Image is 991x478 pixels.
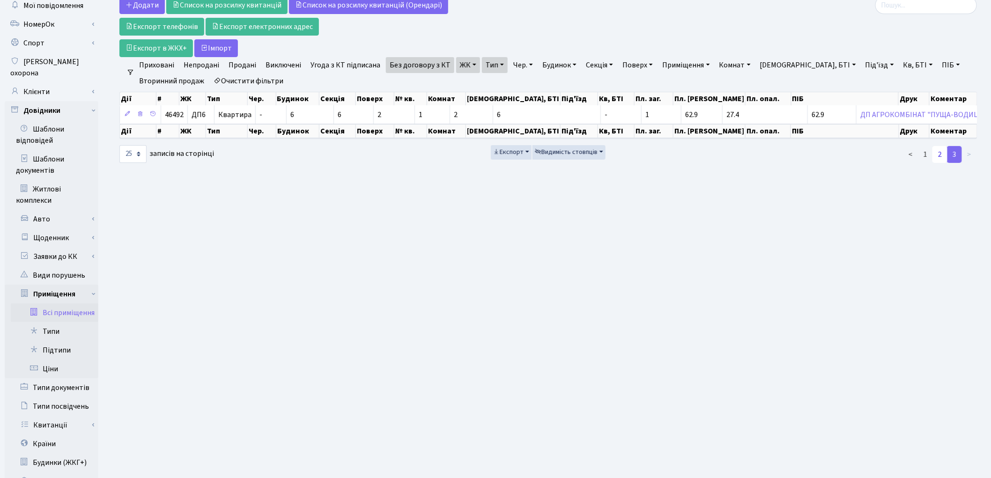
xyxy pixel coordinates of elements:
a: Кв, БТІ [900,57,937,73]
a: [PERSON_NAME] охорона [5,52,98,82]
th: Будинок [276,92,320,105]
a: 3 [947,146,962,163]
a: Шаблони документів [5,150,98,180]
a: Продані [225,57,260,73]
a: Авто [11,210,98,228]
span: 62.9 [685,110,698,120]
th: Чер. [248,92,276,105]
button: Iмпорт [194,39,238,57]
span: 46492 [165,110,184,120]
a: Будинки (ЖКГ+) [5,453,98,472]
th: Дії [120,124,156,138]
span: Експорт [493,147,524,157]
a: Непродані [180,57,223,73]
a: Експорт телефонів [119,18,204,36]
th: ПІБ [791,92,899,105]
th: Секція [319,92,356,105]
a: Комнат [716,57,754,73]
a: ПІБ [939,57,964,73]
a: Тип [482,57,508,73]
th: [DEMOGRAPHIC_DATA], БТІ [466,92,561,105]
th: ПІБ [791,124,899,138]
th: Пл. [PERSON_NAME] [673,92,746,105]
a: 1 [918,146,933,163]
a: Клієнти [5,82,98,101]
a: Поверх [619,57,657,73]
th: Кв, БТІ [598,92,635,105]
a: Щоденник [11,228,98,247]
span: 6 [338,110,341,120]
a: НомерОк [5,15,98,34]
a: Експорт в ЖКХ+ [119,39,193,57]
th: Кв, БТІ [598,124,635,138]
th: Коментар [930,124,977,138]
th: Коментар [930,92,977,105]
a: ДП АГРОКОМБІНАТ "ПУЩА-ВОДИЦЯ" [860,110,987,120]
th: # [156,124,179,138]
a: Шаблони відповідей [5,120,98,150]
th: Секція [319,124,356,138]
a: Вторинний продаж [135,73,208,89]
a: Під'їзд [862,57,898,73]
span: 6 [497,110,501,120]
a: Житлові комплекси [5,180,98,210]
span: 62.9 [812,110,824,120]
th: Поверх [356,124,394,138]
a: Країни [5,434,98,453]
a: Типи [11,322,98,341]
th: Чер. [248,124,276,138]
a: Секція [582,57,617,73]
a: Всі приміщення [11,303,98,322]
a: 2 [932,146,947,163]
span: 1 [645,110,649,120]
a: < [903,146,918,163]
th: Дії [120,92,156,105]
a: Приховані [135,57,178,73]
th: # [156,92,179,105]
span: 27.4 [726,110,739,120]
span: - [605,110,607,120]
th: Комнат [427,92,466,105]
a: Без договору з КТ [386,57,454,73]
a: Приміщення [658,57,713,73]
span: 2 [454,110,458,120]
span: Мої повідомлення [23,0,83,11]
span: Квартира [218,111,251,118]
a: Виключені [262,57,305,73]
button: Експорт [491,145,532,160]
th: Під'їзд [561,124,598,138]
a: [DEMOGRAPHIC_DATA], БТІ [756,57,860,73]
th: ЖК [179,124,206,138]
label: записів на сторінці [119,145,214,163]
a: Приміщення [11,285,98,303]
th: Пл. опал. [746,124,791,138]
span: 1 [419,110,422,120]
th: Друк [899,124,930,138]
th: Друк [899,92,930,105]
th: № кв. [394,124,427,138]
th: Під'їзд [561,92,598,105]
a: Експорт електронних адрес [206,18,319,36]
span: ДП6 [192,111,210,118]
th: № кв. [394,92,427,105]
a: Заявки до КК [11,247,98,266]
span: 2 [377,110,381,120]
span: Видимість стовпців [535,147,598,157]
a: Чер. [510,57,537,73]
th: Пл. заг. [635,92,673,105]
a: Будинок [539,57,580,73]
button: Видимість стовпців [532,145,606,160]
th: Поверх [356,92,394,105]
th: Тип [206,124,248,138]
a: Спорт [5,34,98,52]
span: - [259,110,262,120]
th: [DEMOGRAPHIC_DATA], БТІ [466,124,561,138]
a: Типи посвідчень [5,397,98,416]
th: Комнат [427,124,466,138]
a: Види порушень [5,266,98,285]
a: Очистити фільтри [210,73,287,89]
a: Угода з КТ підписана [307,57,384,73]
th: Пл. опал. [746,92,791,105]
span: 6 [290,110,294,120]
select: записів на сторінці [119,145,147,163]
